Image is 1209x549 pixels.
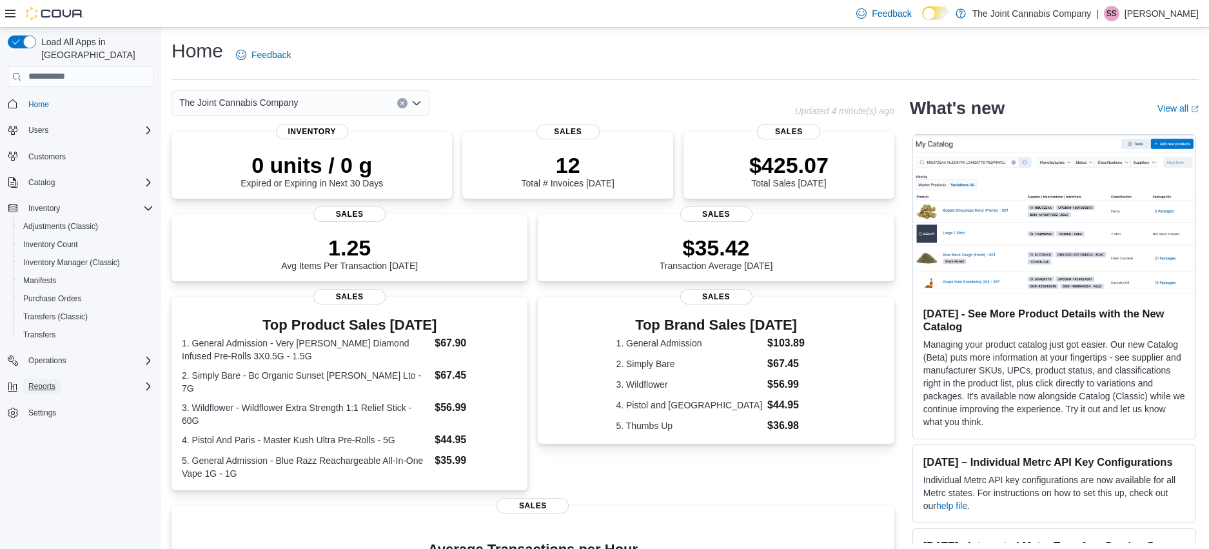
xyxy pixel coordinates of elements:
[435,400,517,415] dd: $56.99
[28,408,56,418] span: Settings
[28,152,66,162] span: Customers
[1106,6,1117,21] span: SS
[23,201,65,216] button: Inventory
[18,327,153,343] span: Transfers
[13,290,159,308] button: Purchase Orders
[23,221,98,232] span: Adjustments (Classic)
[18,291,153,306] span: Purchase Orders
[3,174,159,192] button: Catalog
[3,95,159,114] button: Home
[18,219,103,234] a: Adjustments (Classic)
[3,403,159,422] button: Settings
[13,308,159,326] button: Transfers (Classic)
[680,206,752,222] span: Sales
[1104,6,1119,21] div: Sagar Sanghera
[23,330,55,340] span: Transfers
[3,199,159,217] button: Inventory
[182,434,429,446] dt: 4. Pistol And Paris - Master Kush Ultra Pre-Rolls - 5G
[972,6,1091,21] p: The Joint Cannabis Company
[13,326,159,344] button: Transfers
[13,272,159,290] button: Manifests
[3,121,159,139] button: Users
[18,273,61,288] a: Manifests
[23,353,153,368] span: Operations
[23,294,82,304] span: Purchase Orders
[23,201,153,216] span: Inventory
[435,453,517,468] dd: $35.99
[18,309,93,324] a: Transfers (Classic)
[18,255,153,270] span: Inventory Manager (Classic)
[179,95,298,110] span: The Joint Cannabis Company
[767,377,816,392] dd: $56.99
[1157,103,1199,114] a: View allExternal link
[435,432,517,448] dd: $44.95
[182,454,429,480] dt: 5. General Admission - Blue Razz Reachargeable All-In-One Vape 1G - 1G
[23,257,120,268] span: Inventory Manager (Classic)
[172,38,223,64] h1: Home
[23,379,61,394] button: Reports
[18,291,87,306] a: Purchase Orders
[18,327,61,343] a: Transfers
[536,124,600,139] span: Sales
[757,124,820,139] span: Sales
[851,1,916,26] a: Feedback
[922,20,923,21] span: Dark Mode
[936,501,967,511] a: help file
[767,335,816,351] dd: $103.89
[281,235,418,271] div: Avg Items Per Transaction [DATE]
[616,378,762,391] dt: 3. Wildflower
[13,217,159,235] button: Adjustments (Classic)
[435,335,517,351] dd: $67.90
[767,356,816,372] dd: $67.45
[36,35,153,61] span: Load All Apps in [GEOGRAPHIC_DATA]
[18,237,83,252] a: Inventory Count
[241,152,383,178] p: 0 units / 0 g
[23,96,153,112] span: Home
[313,289,386,304] span: Sales
[3,377,159,395] button: Reports
[1191,105,1199,113] svg: External link
[313,206,386,222] span: Sales
[18,255,125,270] a: Inventory Manager (Classic)
[496,498,569,514] span: Sales
[1125,6,1199,21] p: [PERSON_NAME]
[616,419,762,432] dt: 5. Thumbs Up
[23,123,54,138] button: Users
[182,317,517,333] h3: Top Product Sales [DATE]
[28,355,66,366] span: Operations
[28,203,60,214] span: Inventory
[1096,6,1099,21] p: |
[23,353,72,368] button: Operations
[767,418,816,434] dd: $36.98
[795,106,894,116] p: Updated 4 minute(s) ago
[397,98,408,108] button: Clear input
[660,235,773,271] div: Transaction Average [DATE]
[28,99,49,110] span: Home
[182,369,429,395] dt: 2. Simply Bare - Bc Organic Sunset [PERSON_NAME] Lto - 7G
[18,219,153,234] span: Adjustments (Classic)
[522,152,614,178] p: 12
[23,312,88,322] span: Transfers (Classic)
[18,309,153,324] span: Transfers (Classic)
[28,177,55,188] span: Catalog
[23,405,61,421] a: Settings
[23,275,56,286] span: Manifests
[23,379,153,394] span: Reports
[923,338,1185,428] p: Managing your product catalog just got easier. Our new Catalog (Beta) puts more information at yo...
[616,357,762,370] dt: 2. Simply Bare
[18,237,153,252] span: Inventory Count
[616,317,816,333] h3: Top Brand Sales [DATE]
[23,404,153,421] span: Settings
[8,90,153,456] nav: Complex example
[923,474,1185,512] p: Individual Metrc API key configurations are now available for all Metrc states. For instructions ...
[23,123,153,138] span: Users
[872,7,911,20] span: Feedback
[13,254,159,272] button: Inventory Manager (Classic)
[231,42,296,68] a: Feedback
[251,48,291,61] span: Feedback
[281,235,418,261] p: 1.25
[749,152,829,178] p: $425.07
[23,175,60,190] button: Catalog
[23,148,153,165] span: Customers
[28,381,55,392] span: Reports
